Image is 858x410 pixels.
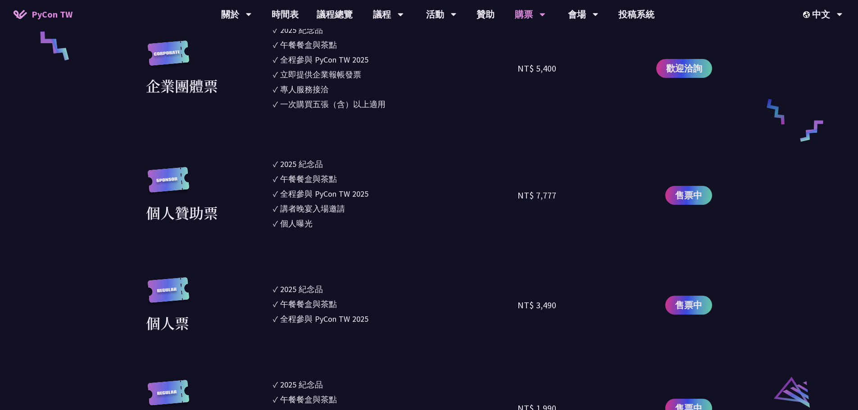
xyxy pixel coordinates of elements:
li: ✓ [273,378,518,391]
li: ✓ [273,283,518,295]
div: 全程參與 PyCon TW 2025 [280,188,368,200]
div: 專人服務接洽 [280,83,329,95]
li: ✓ [273,313,518,325]
div: 全程參與 PyCon TW 2025 [280,313,368,325]
div: 企業團體票 [146,75,218,96]
div: 一次購買五張（含）以上適用 [280,98,386,110]
a: 歡迎洽詢 [656,59,712,78]
img: regular.8f272d9.svg [146,277,191,312]
div: 立即提供企業報帳發票 [280,68,361,81]
li: ✓ [273,98,518,110]
div: 午餐餐盒與茶點 [280,393,337,405]
div: 講者晚宴入場邀請 [280,203,345,215]
div: 2025 紀念品 [280,24,323,36]
div: 2025 紀念品 [280,283,323,295]
img: Locale Icon [803,11,812,18]
li: ✓ [273,203,518,215]
div: 午餐餐盒與茶點 [280,39,337,51]
li: ✓ [273,83,518,95]
li: ✓ [273,217,518,230]
a: 售票中 [665,186,712,205]
a: 售票中 [665,296,712,315]
a: PyCon TW [5,3,82,26]
li: ✓ [273,393,518,405]
span: 售票中 [675,298,702,312]
img: sponsor.43e6a3a.svg [146,167,191,202]
li: ✓ [273,298,518,310]
span: 售票中 [675,189,702,202]
li: ✓ [273,173,518,185]
div: 2025 紀念品 [280,378,323,391]
span: 歡迎洽詢 [666,62,702,75]
li: ✓ [273,39,518,51]
div: NT$ 7,777 [518,189,556,202]
div: 午餐餐盒與茶點 [280,298,337,310]
div: 全程參與 PyCon TW 2025 [280,54,368,66]
li: ✓ [273,68,518,81]
img: corporate.a587c14.svg [146,41,191,75]
li: ✓ [273,188,518,200]
li: ✓ [273,24,518,36]
span: PyCon TW [32,8,73,21]
div: 個人票 [146,312,189,333]
div: 午餐餐盒與茶點 [280,173,337,185]
div: 2025 紀念品 [280,158,323,170]
div: NT$ 5,400 [518,62,556,75]
img: Home icon of PyCon TW 2025 [14,10,27,19]
div: 個人贊助票 [146,202,218,223]
div: NT$ 3,490 [518,298,556,312]
li: ✓ [273,158,518,170]
li: ✓ [273,54,518,66]
div: 個人曝光 [280,217,313,230]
